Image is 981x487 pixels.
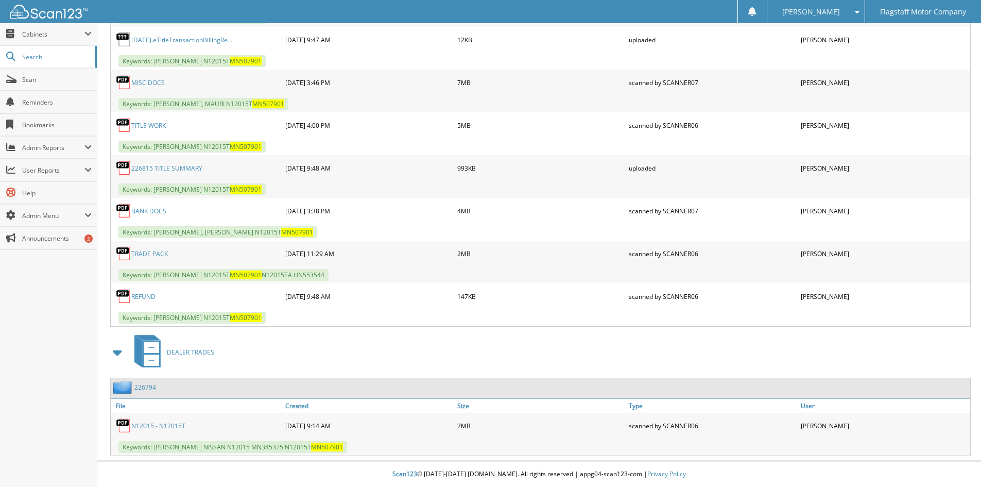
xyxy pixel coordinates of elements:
span: Scan [22,75,92,84]
div: [DATE] 3:46 PM [283,72,455,93]
span: Search [22,53,90,61]
img: PDF.png [116,418,131,433]
span: Scan123 [392,469,417,478]
span: MN507901 [230,271,262,279]
div: scanned by SCANNER06 [626,415,798,436]
div: [PERSON_NAME] [798,115,970,136]
img: PDF.png [116,246,131,261]
img: PDF.png [116,160,131,176]
div: [DATE] 11:29 AM [283,243,455,264]
a: Created [283,399,455,413]
div: scanned by SCANNER06 [626,243,798,264]
span: Keywords: [PERSON_NAME] NISSAN N12015 MN345375 N12015T [118,441,347,453]
div: [PERSON_NAME] [798,243,970,264]
div: 4MB [455,200,627,221]
iframe: Chat Widget [930,438,981,487]
a: [DATE].eTitleTransactionBillingRe... [131,36,232,44]
span: Admin Reports [22,143,84,152]
a: DEALER TRADES [128,332,214,373]
div: 5MB [455,115,627,136]
span: Keywords: [PERSON_NAME] N12015T N12015TA HN553544 [118,269,329,281]
a: User [798,399,970,413]
div: © [DATE]-[DATE] [DOMAIN_NAME]. All rights reserved | appg04-scan123-com | [97,462,981,487]
a: File [111,399,283,413]
div: uploaded [626,29,798,50]
div: 2MB [455,243,627,264]
span: Keywords: [PERSON_NAME] N12015T [118,141,266,153]
div: 12KB [455,29,627,50]
a: REFUND [131,292,156,301]
a: TITLE WORK [131,121,166,130]
img: generic.png [116,32,131,47]
span: User Reports [22,166,84,175]
div: 7MB [455,72,627,93]
span: Cabinets [22,30,84,39]
div: [DATE] 9:14 AM [283,415,455,436]
img: PDF.png [116,117,131,133]
span: Keywords: [PERSON_NAME] N12015T [118,312,266,324]
div: [PERSON_NAME] [798,415,970,436]
div: scanned by SCANNER07 [626,200,798,221]
div: [DATE] 9:48 AM [283,286,455,307]
img: PDF.png [116,75,131,90]
a: N12015 - N12015T [131,422,185,430]
a: TRADE PACK [131,249,168,258]
div: uploaded [626,158,798,178]
span: DEALER TRADES [167,348,214,357]
img: scan123-logo-white.svg [10,5,88,19]
div: [DATE] 9:48 AM [283,158,455,178]
div: [DATE] 3:38 PM [283,200,455,221]
a: BANK DOCS [131,207,166,215]
img: PDF.png [116,203,131,219]
div: [PERSON_NAME] [798,72,970,93]
a: 226815 TITLE SUMMARY [131,164,202,173]
span: Bookmarks [22,121,92,129]
div: 147KB [455,286,627,307]
a: 226794 [134,383,156,392]
span: Keywords: [PERSON_NAME] N12015T [118,183,266,195]
img: PDF.png [116,289,131,304]
span: MN507901 [230,313,262,322]
span: MN507901 [252,99,284,108]
div: [PERSON_NAME] [798,200,970,221]
div: [PERSON_NAME] [798,29,970,50]
div: 2MB [455,415,627,436]
div: [DATE] 4:00 PM [283,115,455,136]
span: MN507901 [230,57,262,65]
div: [PERSON_NAME] [798,286,970,307]
a: Type [626,399,798,413]
span: MN507901 [230,142,262,151]
div: 2 [84,234,93,243]
div: 993KB [455,158,627,178]
span: [PERSON_NAME] [782,9,840,15]
a: Size [455,399,627,413]
span: Help [22,189,92,197]
a: Privacy Policy [647,469,686,478]
div: [DATE] 9:47 AM [283,29,455,50]
a: MISC DOCS [131,78,165,87]
span: Reminders [22,98,92,107]
div: scanned by SCANNER06 [626,286,798,307]
div: scanned by SCANNER06 [626,115,798,136]
span: Announcements [22,234,92,243]
div: scanned by SCANNER07 [626,72,798,93]
span: Keywords: [PERSON_NAME] N12015T [118,55,266,67]
span: Keywords: [PERSON_NAME], MAURI N12015T [118,98,288,110]
img: folder2.png [113,381,134,394]
span: MN507901 [311,443,343,451]
span: Keywords: [PERSON_NAME], [PERSON_NAME] N12015T [118,226,317,238]
span: MN507901 [281,228,313,237]
span: MN507901 [230,185,262,194]
span: Flagstaff Motor Company [880,9,966,15]
span: Admin Menu [22,211,84,220]
div: [PERSON_NAME] [798,158,970,178]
